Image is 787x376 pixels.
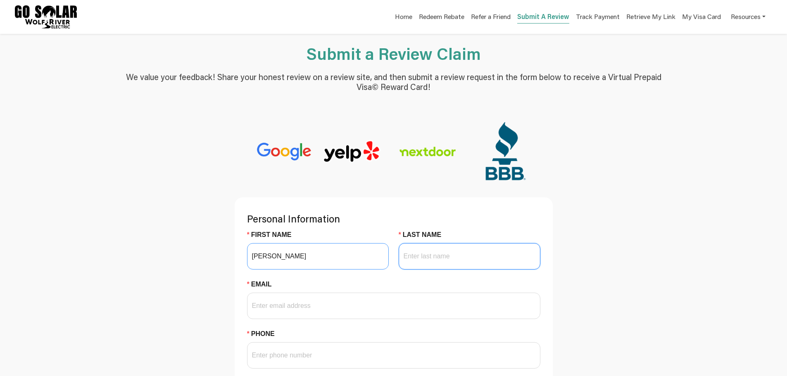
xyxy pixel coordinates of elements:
input: Email [247,293,540,319]
a: Track Payment [576,12,620,24]
h1: Submit a Review Claim [126,44,661,64]
h5: We value your feedback! Share your honest review on a review site, and then submit a review reque... [126,72,661,92]
img: Better Business Bureau [475,116,533,187]
img: Yelp [323,140,380,163]
a: Resources [731,8,766,25]
input: Last Name [399,243,540,270]
input: Phone [247,342,540,369]
a: Redeem Rebate [419,12,464,24]
label: Last Name [399,230,448,240]
a: Retrieve My Link [626,12,675,24]
label: Email [247,279,278,289]
label: Phone [247,329,281,339]
img: Program logo [15,5,77,28]
a: Submit A Review [517,12,569,24]
a: My Visa Card [682,8,721,25]
h4: Personal Information [247,210,540,225]
img: Google [255,140,313,163]
input: First Name [247,243,389,270]
img: Next Door [390,137,465,166]
label: First Name [247,230,298,240]
a: Home [395,12,412,24]
a: Refer a Friend [471,12,511,24]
